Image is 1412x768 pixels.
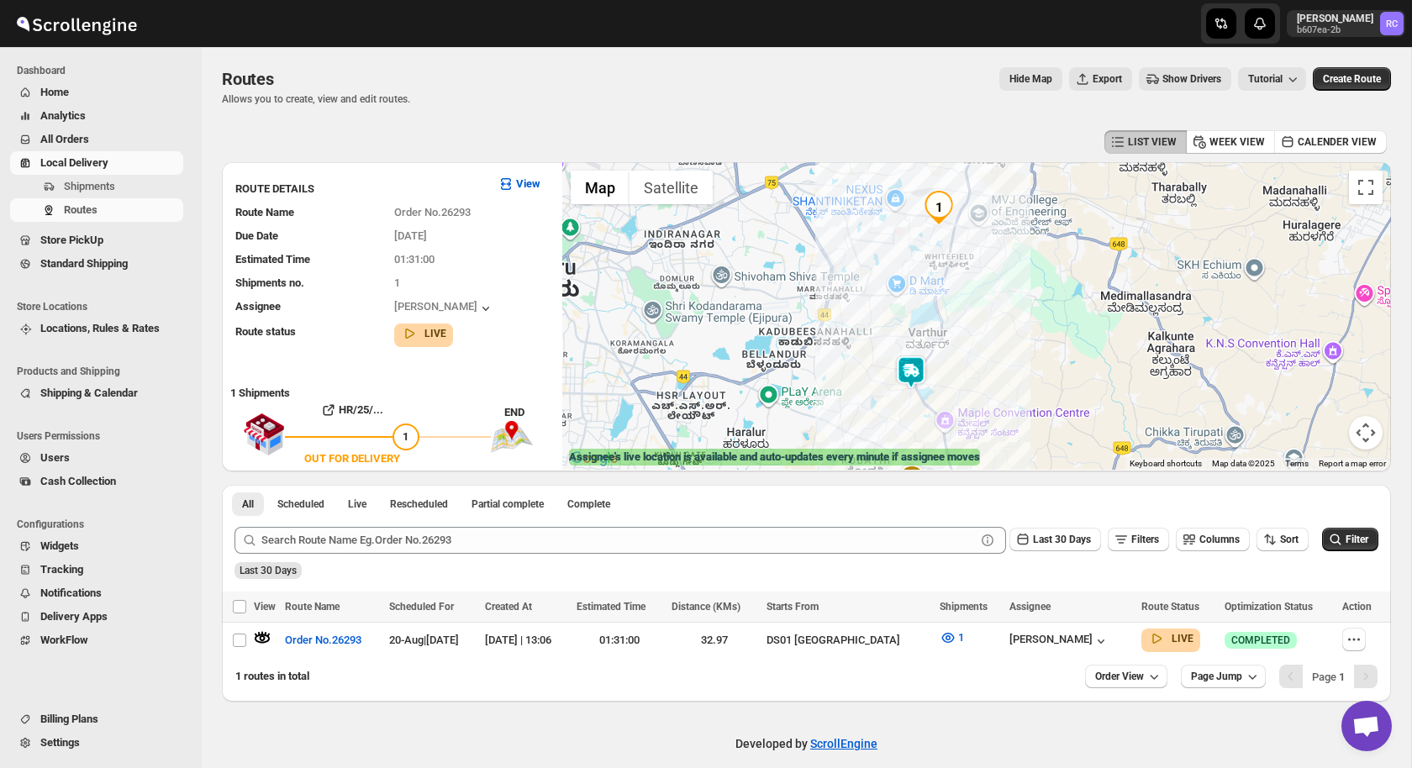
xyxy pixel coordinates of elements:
span: Estimated Time [577,601,645,613]
a: Terms [1285,459,1309,468]
span: Notifications [40,587,102,599]
span: Partial complete [472,497,544,511]
span: Delivery Apps [40,610,108,623]
span: Created At [485,601,532,613]
button: Tracking [10,558,183,581]
img: ScrollEngine [13,3,140,45]
b: LIVE [1172,633,1193,644]
span: All [242,497,254,511]
button: Tutorial [1238,67,1306,91]
button: Notifications [10,581,183,605]
b: 1 [1339,671,1345,683]
span: All Orders [40,133,89,145]
button: CALENDER VIEW [1274,130,1387,154]
span: 1 [958,631,964,644]
button: Export [1069,67,1132,91]
button: Create Route [1313,67,1391,91]
span: Route Name [285,601,340,613]
span: [DATE] [394,229,427,242]
span: Store PickUp [40,234,103,246]
p: Developed by [735,735,877,752]
button: Keyboard shortcuts [1130,458,1202,470]
span: Scheduled [277,497,324,511]
button: Shipments [10,175,183,198]
span: Configurations [17,518,190,531]
span: Hide Map [1009,72,1052,86]
button: 1 [930,624,974,651]
span: Estimated Time [235,253,310,266]
span: Tracking [40,563,83,576]
button: View [487,171,551,197]
span: 1 [403,430,408,443]
span: Tutorial [1248,73,1283,85]
button: Delivery Apps [10,605,183,629]
span: Routes [64,203,97,216]
a: Open chat [1341,701,1392,751]
span: Map data ©2025 [1212,459,1275,468]
span: COMPLETED [1231,634,1290,647]
button: Filter [1322,528,1378,551]
span: View [254,601,276,613]
span: Assignee [1009,601,1051,613]
button: All Orders [10,128,183,151]
button: Cash Collection [10,470,183,493]
nav: Pagination [1279,665,1378,688]
button: Locations, Rules & Rates [10,317,183,340]
span: Store Locations [17,300,190,313]
span: Export [1093,72,1122,86]
span: Local Delivery [40,156,108,169]
img: trip_end.png [491,421,533,453]
span: Billing Plans [40,713,98,725]
span: 20-Aug | [DATE] [389,634,459,646]
span: 1 routes in total [235,670,309,682]
span: Filters [1131,534,1159,545]
button: Analytics [10,104,183,128]
span: 01:31:00 [394,253,435,266]
a: Report a map error [1319,459,1386,468]
span: Sort [1280,534,1299,545]
div: END [504,404,554,421]
span: Shipments [64,180,115,192]
button: User menu [1287,10,1405,37]
span: Routes [222,69,274,89]
span: Due Date [235,229,278,242]
img: Google [566,448,622,470]
div: 32.97 [672,632,756,649]
span: Shipping & Calendar [40,387,138,399]
button: WEEK VIEW [1186,130,1275,154]
button: Home [10,81,183,104]
button: LIVE [401,325,446,342]
span: Route status [235,325,296,338]
b: View [516,177,540,190]
span: Rescheduled [390,497,448,511]
span: Analytics [40,109,86,122]
span: Columns [1199,534,1240,545]
span: Shipments [940,601,988,613]
div: [PERSON_NAME] [394,300,494,317]
b: HR/25/... [339,403,383,416]
p: b607ea-2b [1297,25,1373,35]
span: Users [40,451,70,464]
text: RC [1386,18,1398,29]
button: LIVE [1148,630,1193,647]
p: [PERSON_NAME] [1297,12,1373,25]
span: Locations, Rules & Rates [40,322,160,334]
span: Assignee [235,300,281,313]
span: Products and Shipping [17,365,190,378]
b: LIVE [424,328,446,339]
button: Map camera controls [1349,416,1383,450]
span: Dashboard [17,64,190,77]
span: Page Jump [1191,670,1242,683]
span: Home [40,86,69,98]
span: Optimization Status [1225,601,1313,613]
span: Shipments no. [235,276,304,289]
div: DS01 [GEOGRAPHIC_DATA] [767,632,929,649]
button: Shipping & Calendar [10,381,183,405]
span: Cash Collection [40,475,116,487]
div: 1 [922,191,956,224]
span: Route Status [1141,601,1199,613]
button: Order No.26293 [275,627,371,654]
span: Live [348,497,366,511]
div: [DATE] | 13:06 [485,632,566,649]
b: 1 Shipments [222,378,290,399]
